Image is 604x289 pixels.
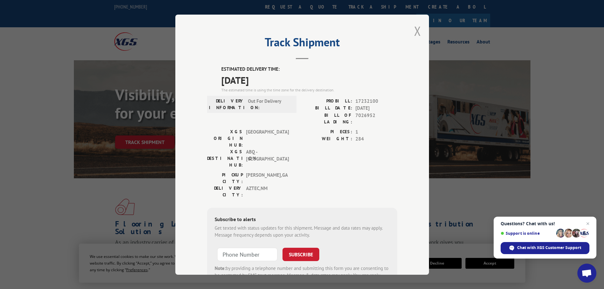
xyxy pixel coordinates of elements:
span: Out For Delivery [248,97,291,111]
label: PICKUP CITY: [207,171,243,185]
span: Support is online [501,231,554,236]
div: The estimated time is using the time zone for the delivery destination. [221,87,397,93]
span: Questions? Chat with us! [501,221,589,226]
div: Subscribe to alerts [215,215,390,224]
label: DELIVERY CITY: [207,185,243,198]
button: Close modal [414,23,421,39]
label: DELIVERY INFORMATION: [209,97,245,111]
div: Get texted with status updates for this shipment. Message and data rates may apply. Message frequ... [215,224,390,239]
label: PIECES: [302,128,352,135]
span: [GEOGRAPHIC_DATA] [246,128,289,148]
span: [DATE] [221,73,397,87]
label: BILL DATE: [302,105,352,112]
label: WEIGHT: [302,135,352,143]
span: 284 [355,135,397,143]
span: AZTEC , NM [246,185,289,198]
strong: Note: [215,265,226,271]
span: 7026952 [355,112,397,125]
label: XGS DESTINATION HUB: [207,148,243,168]
span: [DATE] [355,105,397,112]
div: Open chat [577,264,596,283]
span: ABQ - [GEOGRAPHIC_DATA] [246,148,289,168]
input: Phone Number [217,247,277,261]
label: PROBILL: [302,97,352,105]
div: Chat with XGS Customer Support [501,242,589,254]
label: BILL OF LADING: [302,112,352,125]
span: 17232100 [355,97,397,105]
h2: Track Shipment [207,38,397,50]
button: SUBSCRIBE [283,247,319,261]
label: XGS ORIGIN HUB: [207,128,243,148]
label: ESTIMATED DELIVERY TIME: [221,66,397,73]
span: Chat with XGS Customer Support [517,245,581,251]
span: [PERSON_NAME] , GA [246,171,289,185]
div: by providing a telephone number and submitting this form you are consenting to be contacted by SM... [215,265,390,286]
span: 1 [355,128,397,135]
span: Close chat [584,220,592,227]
